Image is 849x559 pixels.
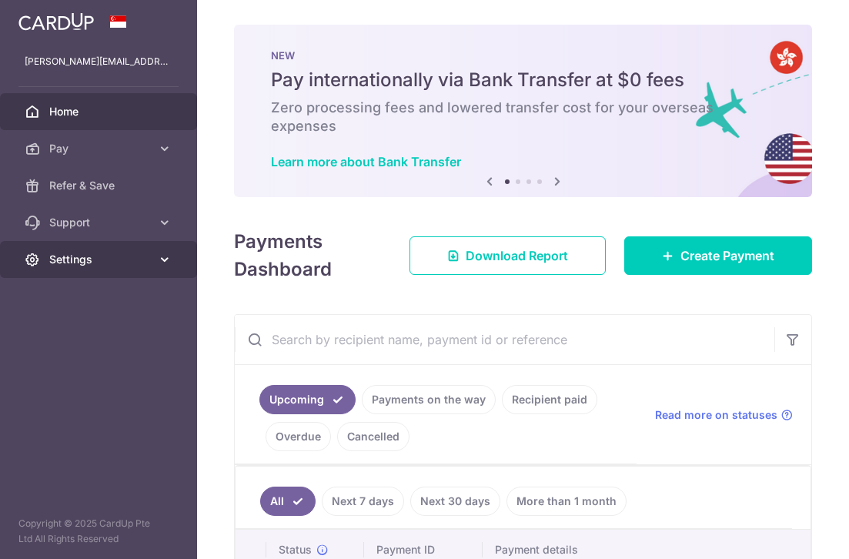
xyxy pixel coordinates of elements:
[466,246,568,265] span: Download Report
[655,407,793,423] a: Read more on statuses
[271,49,775,62] p: NEW
[18,12,94,31] img: CardUp
[271,68,775,92] h5: Pay internationally via Bank Transfer at $0 fees
[259,385,356,414] a: Upcoming
[502,385,597,414] a: Recipient paid
[271,99,775,136] h6: Zero processing fees and lowered transfer cost for your overseas expenses
[49,215,151,230] span: Support
[624,236,812,275] a: Create Payment
[260,487,316,516] a: All
[680,246,774,265] span: Create Payment
[49,178,151,193] span: Refer & Save
[49,252,151,267] span: Settings
[337,422,409,451] a: Cancelled
[506,487,627,516] a: More than 1 month
[410,487,500,516] a: Next 30 days
[235,315,774,364] input: Search by recipient name, payment id or reference
[234,228,382,283] h4: Payments Dashboard
[234,25,812,197] img: Bank transfer banner
[409,236,606,275] a: Download Report
[49,104,151,119] span: Home
[322,487,404,516] a: Next 7 days
[49,141,151,156] span: Pay
[279,542,312,557] span: Status
[655,407,777,423] span: Read more on statuses
[25,54,172,69] p: [PERSON_NAME][EMAIL_ADDRESS][DOMAIN_NAME]
[362,385,496,414] a: Payments on the way
[266,422,331,451] a: Overdue
[271,154,461,169] a: Learn more about Bank Transfer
